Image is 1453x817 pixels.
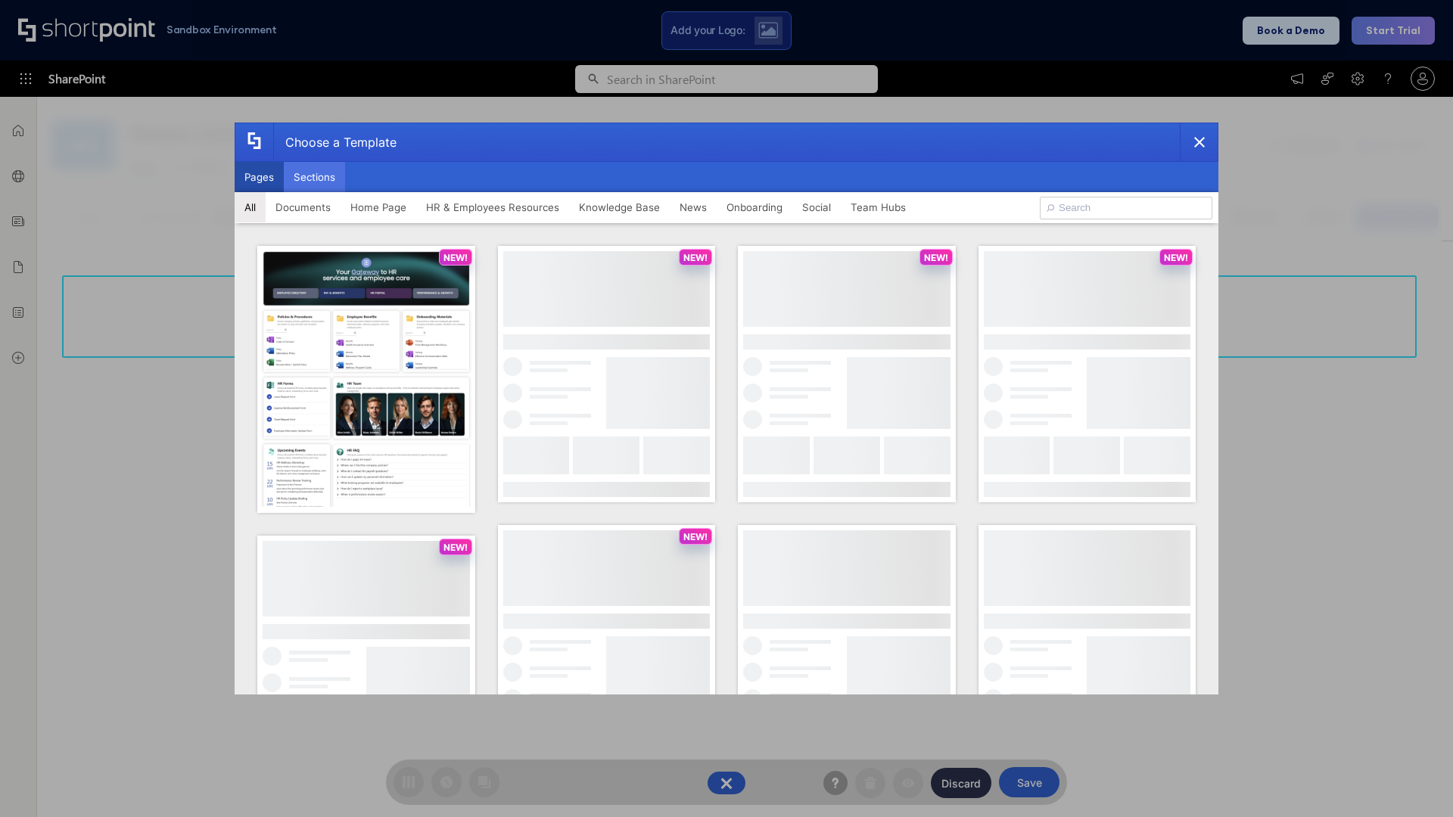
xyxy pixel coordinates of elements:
[841,192,916,222] button: Team Hubs
[670,192,717,222] button: News
[569,192,670,222] button: Knowledge Base
[235,192,266,222] button: All
[1377,744,1453,817] iframe: Chat Widget
[924,252,948,263] p: NEW!
[266,192,341,222] button: Documents
[443,542,468,553] p: NEW!
[341,192,416,222] button: Home Page
[416,192,569,222] button: HR & Employees Resources
[443,252,468,263] p: NEW!
[273,123,397,161] div: Choose a Template
[683,531,708,542] p: NEW!
[792,192,841,222] button: Social
[284,162,345,192] button: Sections
[235,162,284,192] button: Pages
[717,192,792,222] button: Onboarding
[1040,197,1212,219] input: Search
[235,123,1218,694] div: template selector
[683,252,708,263] p: NEW!
[1164,252,1188,263] p: NEW!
